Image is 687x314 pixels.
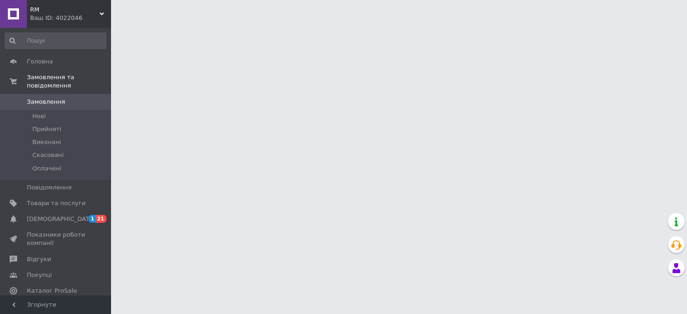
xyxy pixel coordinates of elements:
[32,138,61,146] span: Виконані
[27,215,95,223] span: [DEMOGRAPHIC_DATA]
[27,287,77,295] span: Каталог ProSale
[32,151,64,159] span: Скасовані
[27,199,86,207] span: Товари та послуги
[27,98,65,106] span: Замовлення
[27,271,52,279] span: Покупці
[27,57,53,66] span: Головна
[5,32,106,49] input: Пошук
[32,112,46,120] span: Нові
[32,164,62,173] span: Оплачені
[27,231,86,247] span: Показники роботи компанії
[30,6,99,14] span: RM
[88,215,96,223] span: 1
[30,14,111,22] div: Ваш ID: 4022046
[96,215,106,223] span: 21
[32,125,61,133] span: Прийняті
[27,73,111,90] span: Замовлення та повідомлення
[27,255,51,264] span: Відгуки
[27,183,72,192] span: Повідомлення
